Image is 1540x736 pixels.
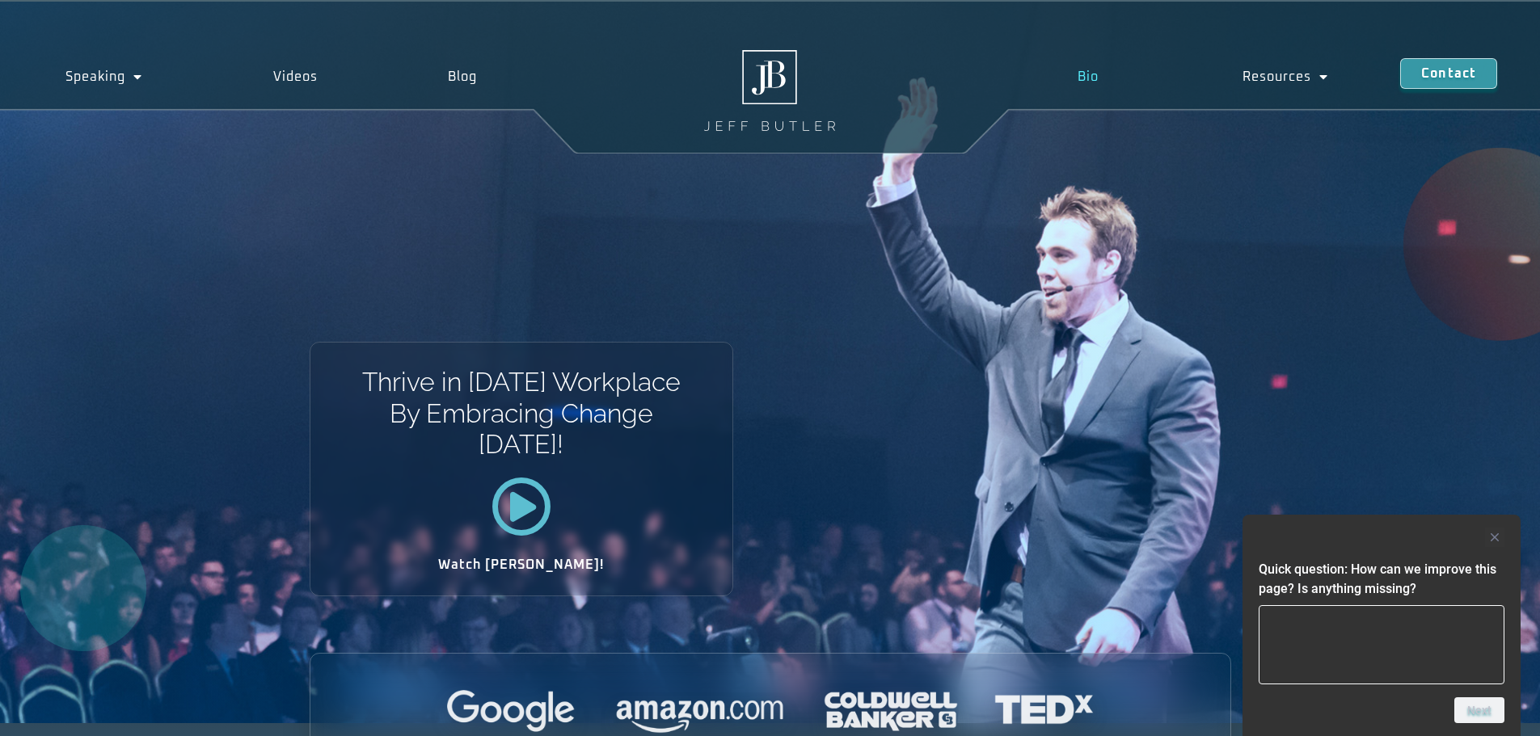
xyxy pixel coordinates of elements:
[361,367,681,460] h1: Thrive in [DATE] Workplace By Embracing Change [DATE]!
[1485,528,1504,547] button: Hide survey
[1259,605,1504,684] textarea: Quick question: How can we improve this page? Is anything missing?
[1171,58,1400,95] a: Resources
[1259,560,1504,599] h2: Quick question: How can we improve this page? Is anything missing?
[1421,67,1476,80] span: Contact
[1454,697,1504,723] button: Next question
[383,58,543,95] a: Blog
[1005,58,1400,95] nav: Menu
[208,58,383,95] a: Videos
[367,558,676,571] h2: Watch [PERSON_NAME]!
[1259,528,1504,723] div: Quick question: How can we improve this page? Is anything missing?
[1400,58,1497,89] a: Contact
[1005,58,1170,95] a: Bio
